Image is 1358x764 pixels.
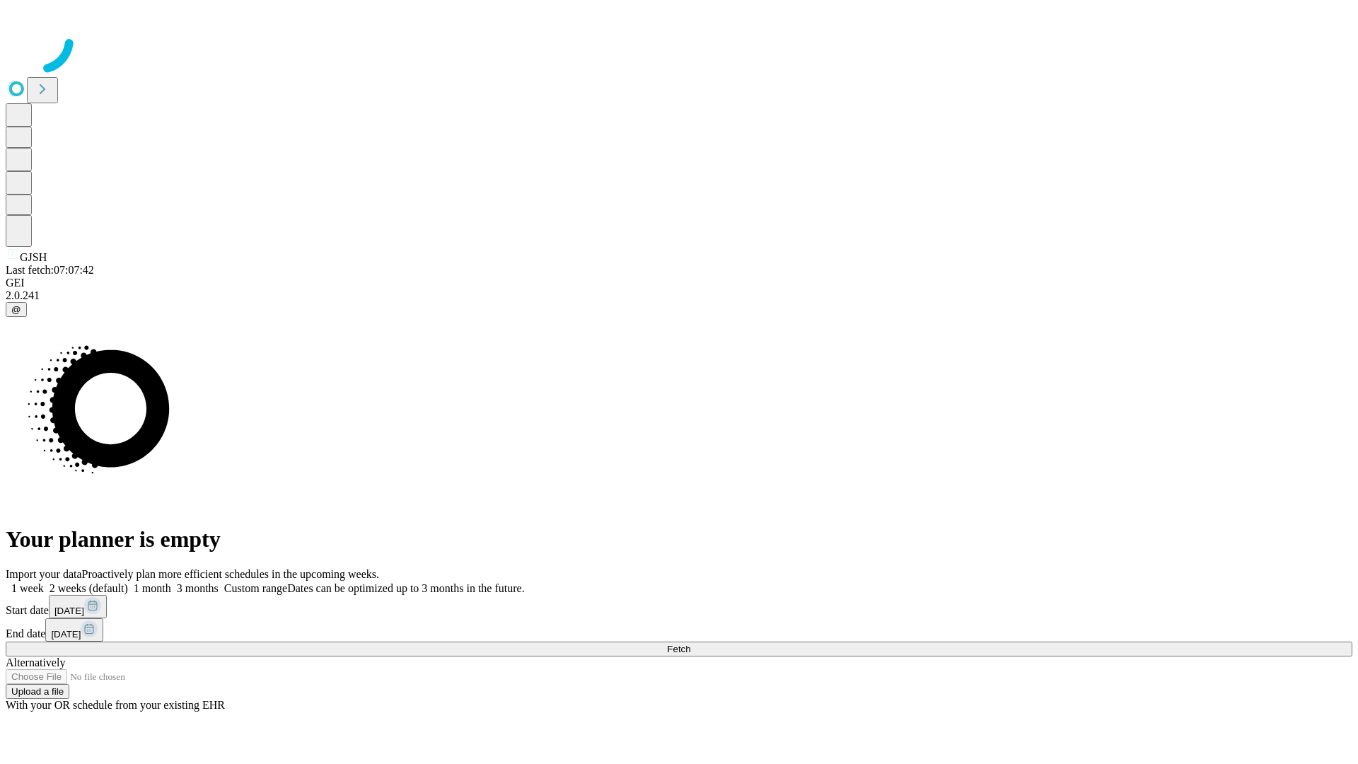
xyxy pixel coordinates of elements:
[45,618,103,642] button: [DATE]
[287,582,524,594] span: Dates can be optimized up to 3 months in the future.
[667,644,690,654] span: Fetch
[51,629,81,639] span: [DATE]
[6,289,1352,302] div: 2.0.241
[177,582,219,594] span: 3 months
[6,684,69,699] button: Upload a file
[54,606,84,616] span: [DATE]
[6,656,65,668] span: Alternatively
[20,251,47,263] span: GJSH
[6,699,225,711] span: With your OR schedule from your existing EHR
[6,568,82,580] span: Import your data
[6,595,1352,618] div: Start date
[6,264,94,276] span: Last fetch: 07:07:42
[11,304,21,315] span: @
[6,526,1352,552] h1: Your planner is empty
[6,277,1352,289] div: GEI
[6,642,1352,656] button: Fetch
[134,582,171,594] span: 1 month
[224,582,287,594] span: Custom range
[49,595,107,618] button: [DATE]
[6,302,27,317] button: @
[6,618,1352,642] div: End date
[50,582,128,594] span: 2 weeks (default)
[82,568,379,580] span: Proactively plan more efficient schedules in the upcoming weeks.
[11,582,44,594] span: 1 week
